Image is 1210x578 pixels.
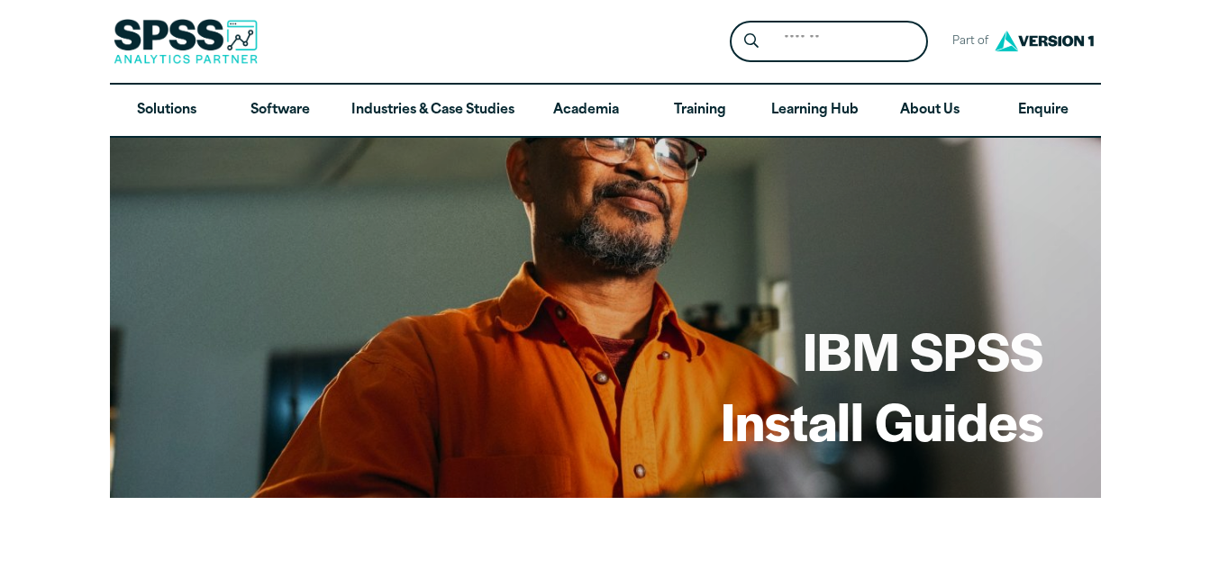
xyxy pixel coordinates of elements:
a: Solutions [110,85,223,137]
a: Academia [529,85,642,137]
a: Enquire [987,85,1100,137]
img: SPSS Analytics Partner [114,19,258,64]
nav: Desktop version of site main menu [110,85,1101,137]
svg: Search magnifying glass icon [744,33,759,49]
a: Software [223,85,337,137]
button: Search magnifying glass icon [734,25,768,59]
a: Learning Hub [757,85,873,137]
a: About Us [873,85,987,137]
a: Industries & Case Studies [337,85,529,137]
img: Version1 Logo [990,24,1098,58]
form: Site Header Search Form [730,21,928,63]
a: Training [642,85,756,137]
h1: IBM SPSS Install Guides [721,315,1043,455]
span: Part of [942,29,990,55]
